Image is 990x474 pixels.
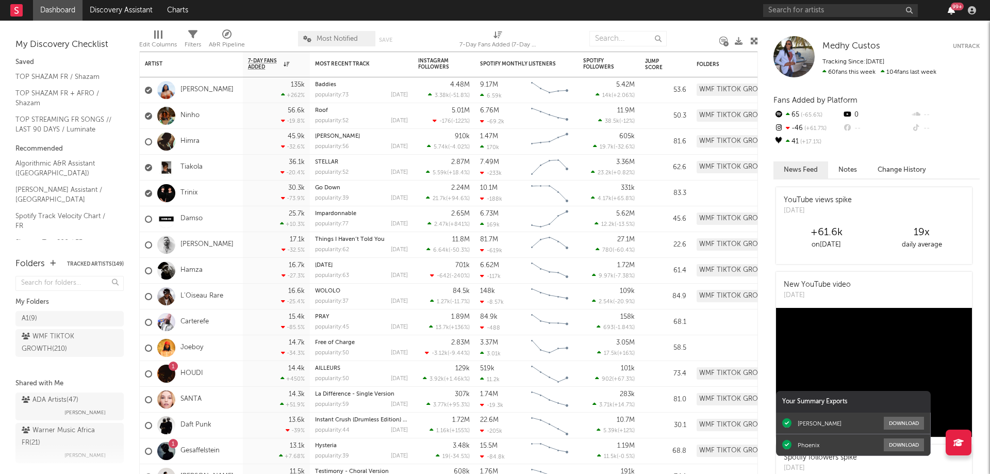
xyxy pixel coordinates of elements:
[597,324,635,331] div: ( )
[448,196,468,202] span: +94.6 %
[315,170,349,175] div: popularity: 52
[526,103,573,129] svg: Chart title
[15,311,124,326] a: A1(9)
[459,26,537,56] div: 7-Day Fans Added (7-Day Fans Added)
[315,82,336,88] a: Baddies
[288,107,305,114] div: 56.6k
[185,26,201,56] div: Filters
[452,236,470,243] div: 11.8M
[315,299,349,304] div: popularity: 37
[526,181,573,206] svg: Chart title
[209,39,245,51] div: A&R Pipeline
[315,82,408,88] div: Baddies
[616,81,635,88] div: 5.42M
[480,288,495,295] div: 148k
[480,314,498,320] div: 84.9k
[593,143,635,150] div: ( )
[592,272,635,279] div: ( )
[874,226,969,239] div: 19 x
[180,189,197,198] a: Trinix
[591,195,635,202] div: ( )
[697,264,787,276] div: WMF TIKTOK GROWTH (210)
[451,159,470,166] div: 2.87M
[391,144,408,150] div: [DATE]
[289,159,305,166] div: 36.1k
[315,324,349,330] div: popularity: 45
[315,134,360,139] a: [PERSON_NAME]
[180,137,200,146] a: Himra
[617,107,635,114] div: 11.9M
[591,169,635,176] div: ( )
[282,247,305,253] div: -32.5 %
[15,71,113,83] a: TOP SHAZAM FR / Shazam
[596,247,635,253] div: ( )
[645,84,686,96] div: 53.6
[599,273,614,279] span: 9.97k
[139,39,177,51] div: Edit Columns
[779,226,874,239] div: +61.6k
[315,273,349,279] div: popularity: 63
[645,58,671,71] div: Jump Score
[180,163,203,172] a: Tiakola
[428,92,470,99] div: ( )
[15,184,113,205] a: [PERSON_NAME] Assistant / [GEOGRAPHIC_DATA]
[15,276,124,291] input: Search for folders...
[822,41,880,52] a: Medhy Custos
[592,298,635,305] div: ( )
[315,417,464,423] a: Instant Crush (Drumless Edition) (feat. [PERSON_NAME])
[289,314,305,320] div: 15.4k
[884,438,924,451] button: Download
[617,262,635,269] div: 1.72M
[15,237,113,248] a: Shazam Top 200 / FR
[645,316,686,329] div: 68.1
[526,335,573,361] svg: Chart title
[433,170,447,176] span: 5.59k
[867,161,936,178] button: Change History
[874,239,969,251] div: daily average
[180,318,209,326] a: Carterefe
[15,296,124,308] div: My Folders
[452,107,470,114] div: 5.01M
[600,144,614,150] span: 19.7k
[315,221,349,227] div: popularity: 77
[282,272,305,279] div: -27.3 %
[480,61,557,67] div: Spotify Monthly Listeners
[614,248,633,253] span: -60.4 %
[697,61,774,68] div: Folders
[480,195,502,202] div: -188k
[15,39,124,51] div: My Discovery Checklist
[453,288,470,295] div: 84.5k
[645,290,686,303] div: 84.9
[315,134,408,139] div: LIL WAYNE
[315,159,408,165] div: STELLAR
[432,351,448,356] span: -3.12k
[480,133,498,140] div: 1.47M
[603,325,614,331] span: 693
[620,288,635,295] div: 109k
[449,170,468,176] span: +18.4 %
[434,144,448,150] span: 5.74k
[451,210,470,217] div: 2.65M
[15,114,113,135] a: TOP STREAMING FR SONGS // LAST 90 DAYS / Luminate
[480,144,499,151] div: 170k
[450,81,470,88] div: 4.48M
[180,240,234,249] a: [PERSON_NAME]
[290,236,305,243] div: 17.1k
[315,92,349,98] div: popularity: 73
[773,135,842,149] div: 41
[280,221,305,227] div: +10.3 %
[15,210,113,232] a: Spotify Track Velocity Chart / FR
[697,109,787,122] div: WMF TIKTOK GROWTH (210)
[822,42,880,51] span: Medhy Custos
[645,161,686,174] div: 62.6
[480,273,501,280] div: -117k
[613,196,633,202] span: +65.8 %
[391,118,408,124] div: [DATE]
[451,273,468,279] span: -240 %
[526,284,573,309] svg: Chart title
[615,299,633,305] span: -20.9 %
[784,206,852,216] div: [DATE]
[315,185,408,191] div: Go Down
[616,159,635,166] div: 3.36M
[828,161,867,178] button: Notes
